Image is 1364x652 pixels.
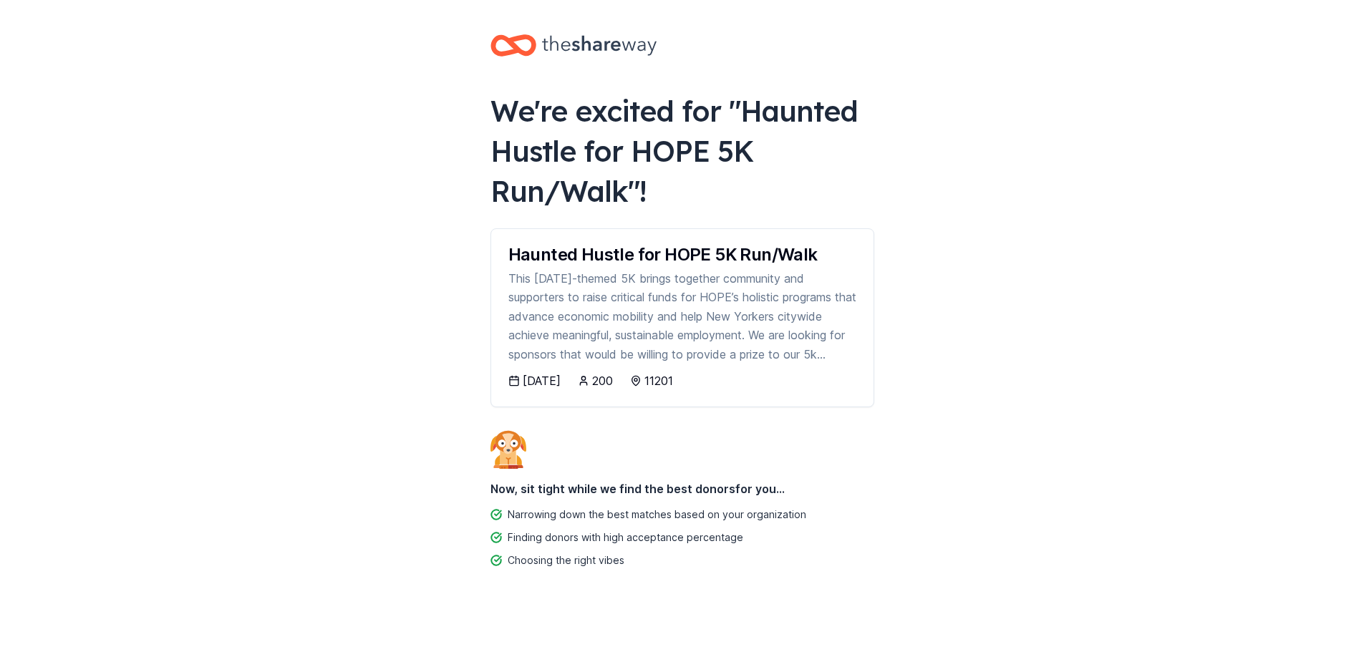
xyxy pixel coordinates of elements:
[644,372,673,389] div: 11201
[508,529,743,546] div: Finding donors with high acceptance percentage
[592,372,613,389] div: 200
[490,91,874,211] div: We're excited for " Haunted Hustle for HOPE 5K Run/Walk "!
[523,372,561,389] div: [DATE]
[508,506,806,523] div: Narrowing down the best matches based on your organization
[508,269,856,364] div: This [DATE]-themed 5K brings together community and supporters to raise critical funds for HOPE’s...
[508,552,624,569] div: Choosing the right vibes
[490,475,874,503] div: Now, sit tight while we find the best donors for you...
[508,246,856,263] div: Haunted Hustle for HOPE 5K Run/Walk
[490,430,526,469] img: Dog waiting patiently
